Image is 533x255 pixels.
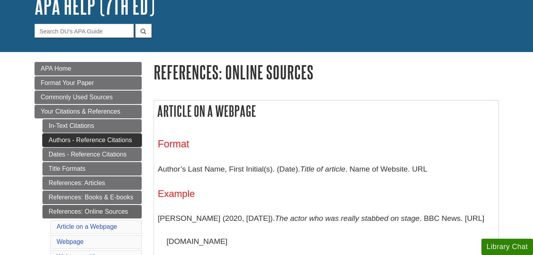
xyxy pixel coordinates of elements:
[158,138,495,150] h3: Format
[42,205,142,218] a: References: Online Sources
[35,105,142,118] a: Your Citations & References
[42,191,142,204] a: References: Books & E-books
[154,62,499,82] h1: References: Online Sources
[154,100,498,122] h2: Article on a Webpage
[481,239,533,255] button: Library Chat
[41,79,94,86] span: Format Your Paper
[35,24,134,38] input: Search DU's APA Guide
[41,65,71,72] span: APA Home
[35,76,142,90] a: Format Your Paper
[35,62,142,75] a: APA Home
[275,214,420,222] i: The actor who was really stabbed on stage
[57,238,84,245] a: Webpage
[42,119,142,133] a: In-Text Citations
[35,91,142,104] a: Commonly Used Sources
[57,223,117,230] a: Article on a Webpage
[158,207,495,253] p: [PERSON_NAME] (2020, [DATE]). . BBC News. [URL][DOMAIN_NAME]
[300,165,345,173] i: Title of article
[42,162,142,176] a: Title Formats
[158,158,495,181] p: Author’s Last Name, First Initial(s). (Date). . Name of Website. URL
[41,94,113,100] span: Commonly Used Sources
[41,108,120,115] span: Your Citations & References
[42,176,142,190] a: References: Articles
[42,133,142,147] a: Authors - Reference Citations
[42,148,142,161] a: Dates - Reference Citations
[158,189,495,199] h4: Example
